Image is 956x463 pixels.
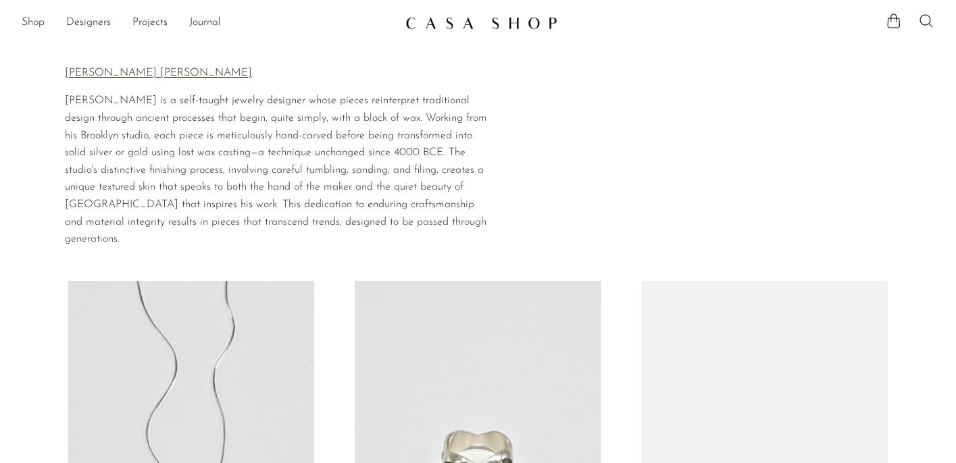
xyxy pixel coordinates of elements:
ul: NEW HEADER MENU [22,11,395,34]
a: Shop [22,14,45,32]
nav: Desktop navigation [22,11,395,34]
a: Projects [132,14,168,32]
a: Journal [189,14,221,32]
p: [PERSON_NAME] is a self-taught jewelry designer whose pieces reinterpret traditional design throu... [65,92,495,248]
a: Designers [66,14,111,32]
p: [PERSON_NAME] [PERSON_NAME] [65,65,495,82]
